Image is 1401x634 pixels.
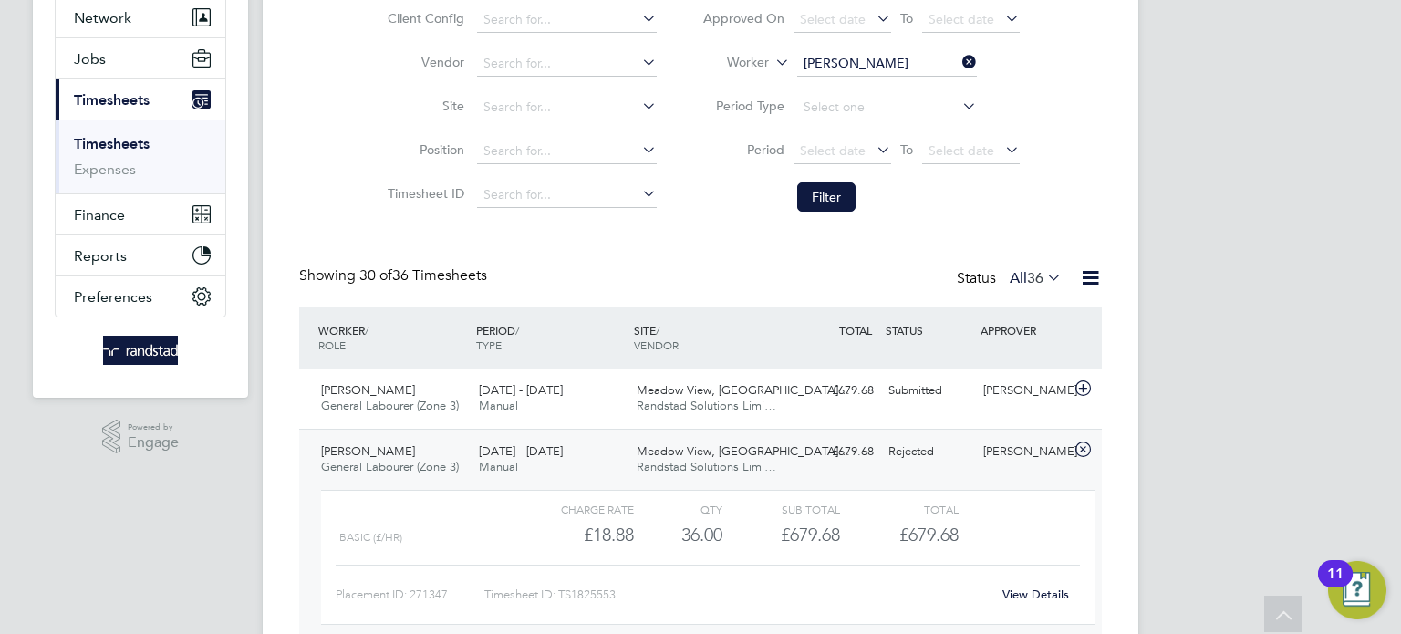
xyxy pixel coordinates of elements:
[472,314,629,361] div: PERIOD
[74,288,152,306] span: Preferences
[484,580,991,609] div: Timesheet ID: TS1825553
[56,38,225,78] button: Jobs
[128,435,179,451] span: Engage
[881,437,976,467] div: Rejected
[840,498,958,520] div: Total
[1328,561,1386,619] button: Open Resource Center, 11 new notifications
[515,323,519,338] span: /
[476,338,502,352] span: TYPE
[1010,269,1062,287] label: All
[56,194,225,234] button: Finance
[55,336,226,365] a: Go to home page
[74,247,127,265] span: Reports
[687,54,769,72] label: Worker
[629,314,787,361] div: SITE
[839,323,872,338] span: TOTAL
[477,95,657,120] input: Search for...
[365,323,368,338] span: /
[516,498,634,520] div: Charge rate
[895,138,918,161] span: To
[74,91,150,109] span: Timesheets
[299,266,491,286] div: Showing
[56,120,225,193] div: Timesheets
[359,266,392,285] span: 30 of
[702,98,784,114] label: Period Type
[74,50,106,68] span: Jobs
[102,420,180,454] a: Powered byEngage
[722,520,840,550] div: £679.68
[899,524,959,546] span: £679.68
[637,443,850,459] span: Meadow View, [GEOGRAPHIC_DATA]…
[976,314,1071,347] div: APPROVER
[479,443,563,459] span: [DATE] - [DATE]
[382,185,464,202] label: Timesheet ID
[637,398,776,413] span: Randstad Solutions Limi…
[56,235,225,275] button: Reports
[797,51,977,77] input: Search for...
[881,314,976,347] div: STATUS
[881,376,976,406] div: Submitted
[895,6,918,30] span: To
[479,382,563,398] span: [DATE] - [DATE]
[336,580,484,609] div: Placement ID: 271347
[722,498,840,520] div: Sub Total
[339,531,402,544] span: Basic (£/HR)
[929,11,994,27] span: Select date
[74,9,131,26] span: Network
[800,11,866,27] span: Select date
[1027,269,1043,287] span: 36
[74,161,136,178] a: Expenses
[321,398,459,413] span: General Labourer (Zone 3)
[128,420,179,435] span: Powered by
[382,10,464,26] label: Client Config
[382,98,464,114] label: Site
[1327,574,1344,598] div: 11
[477,182,657,208] input: Search for...
[477,139,657,164] input: Search for...
[1002,587,1069,602] a: View Details
[976,376,1071,406] div: [PERSON_NAME]
[702,141,784,158] label: Period
[477,51,657,77] input: Search for...
[637,459,776,474] span: Randstad Solutions Limi…
[321,459,459,474] span: General Labourer (Zone 3)
[74,206,125,223] span: Finance
[800,142,866,159] span: Select date
[56,79,225,120] button: Timesheets
[976,437,1071,467] div: [PERSON_NAME]
[318,338,346,352] span: ROLE
[103,336,179,365] img: randstad-logo-retina.png
[702,10,784,26] label: Approved On
[797,95,977,120] input: Select one
[797,182,856,212] button: Filter
[382,141,464,158] label: Position
[656,323,659,338] span: /
[957,266,1065,292] div: Status
[786,437,881,467] div: £679.68
[637,382,850,398] span: Meadow View, [GEOGRAPHIC_DATA]…
[359,266,487,285] span: 36 Timesheets
[479,398,518,413] span: Manual
[56,276,225,317] button: Preferences
[74,135,150,152] a: Timesheets
[634,520,722,550] div: 36.00
[634,338,679,352] span: VENDOR
[929,142,994,159] span: Select date
[477,7,657,33] input: Search for...
[786,376,881,406] div: £679.68
[314,314,472,361] div: WORKER
[479,459,518,474] span: Manual
[382,54,464,70] label: Vendor
[321,382,415,398] span: [PERSON_NAME]
[516,520,634,550] div: £18.88
[634,498,722,520] div: QTY
[321,443,415,459] span: [PERSON_NAME]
